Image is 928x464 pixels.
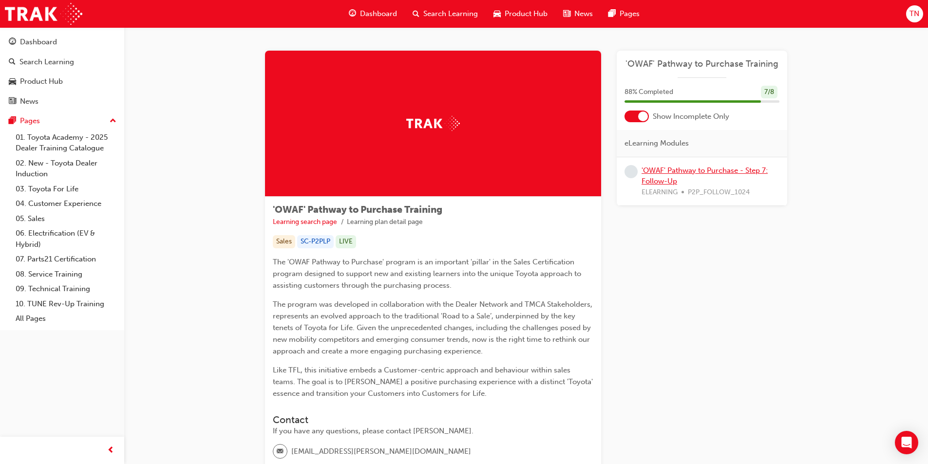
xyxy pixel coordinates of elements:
span: news-icon [563,8,570,20]
a: 'OWAF' Pathway to Purchase Training [625,58,779,70]
span: Pages [620,8,640,19]
a: 09. Technical Training [12,281,120,297]
span: search-icon [9,58,16,67]
span: car-icon [493,8,501,20]
button: TN [906,5,923,22]
span: Product Hub [505,8,548,19]
span: search-icon [413,8,419,20]
a: Product Hub [4,73,120,91]
span: eLearning Modules [625,138,689,149]
span: news-icon [9,97,16,106]
h3: Contact [273,414,593,426]
div: Sales [273,235,295,248]
span: guage-icon [9,38,16,47]
a: 06. Electrification (EV & Hybrid) [12,226,120,252]
span: up-icon [110,115,116,128]
span: The 'OWAF Pathway to Purchase' program is an important 'pillar' in the Sales Certification progra... [273,258,583,290]
button: Pages [4,112,120,130]
span: Search Learning [423,8,478,19]
div: Dashboard [20,37,57,48]
a: 05. Sales [12,211,120,226]
div: Open Intercom Messenger [895,431,918,454]
span: pages-icon [608,8,616,20]
span: email-icon [277,445,284,458]
button: DashboardSearch LearningProduct HubNews [4,31,120,112]
span: News [574,8,593,19]
a: 10. TUNE Rev-Up Training [12,297,120,312]
a: pages-iconPages [601,4,647,24]
a: news-iconNews [555,4,601,24]
a: search-iconSearch Learning [405,4,486,24]
a: guage-iconDashboard [341,4,405,24]
span: TN [909,8,919,19]
a: Search Learning [4,53,120,71]
span: prev-icon [107,445,114,457]
div: 7 / 8 [761,86,777,99]
div: Search Learning [19,56,74,68]
span: [EMAIL_ADDRESS][PERSON_NAME][DOMAIN_NAME] [291,446,471,457]
div: SC-P2PLP [297,235,334,248]
a: All Pages [12,311,120,326]
span: Dashboard [360,8,397,19]
div: Product Hub [20,76,63,87]
a: Dashboard [4,33,120,51]
a: 08. Service Training [12,267,120,282]
div: If you have any questions, please contact [PERSON_NAME]. [273,426,593,437]
span: learningRecordVerb_NONE-icon [625,165,638,178]
a: 'OWAF' Pathway to Purchase - Step 7: Follow-Up [642,166,768,186]
span: The program was developed in collaboration with the Dealer Network and TMCA Stakeholders, represe... [273,300,594,355]
span: Like TFL, this initiative embeds a Customer-centric approach and behaviour within sales teams. Th... [273,366,595,398]
span: car-icon [9,77,16,86]
span: ELEARNING [642,187,678,198]
img: Trak [406,116,460,131]
a: 02. New - Toyota Dealer Induction [12,156,120,182]
div: News [20,96,38,107]
a: News [4,93,120,111]
span: pages-icon [9,117,16,126]
div: LIVE [336,235,356,248]
span: Show Incomplete Only [653,111,729,122]
a: Learning search page [273,218,337,226]
img: Trak [5,3,82,25]
a: car-iconProduct Hub [486,4,555,24]
span: guage-icon [349,8,356,20]
a: 07. Parts21 Certification [12,252,120,267]
a: 01. Toyota Academy - 2025 Dealer Training Catalogue [12,130,120,156]
li: Learning plan detail page [347,217,423,228]
span: P2P_FOLLOW_1024 [688,187,750,198]
a: 04. Customer Experience [12,196,120,211]
span: 88 % Completed [625,87,673,98]
span: 'OWAF' Pathway to Purchase Training [273,204,442,215]
div: Pages [20,115,40,127]
a: 03. Toyota For Life [12,182,120,197]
